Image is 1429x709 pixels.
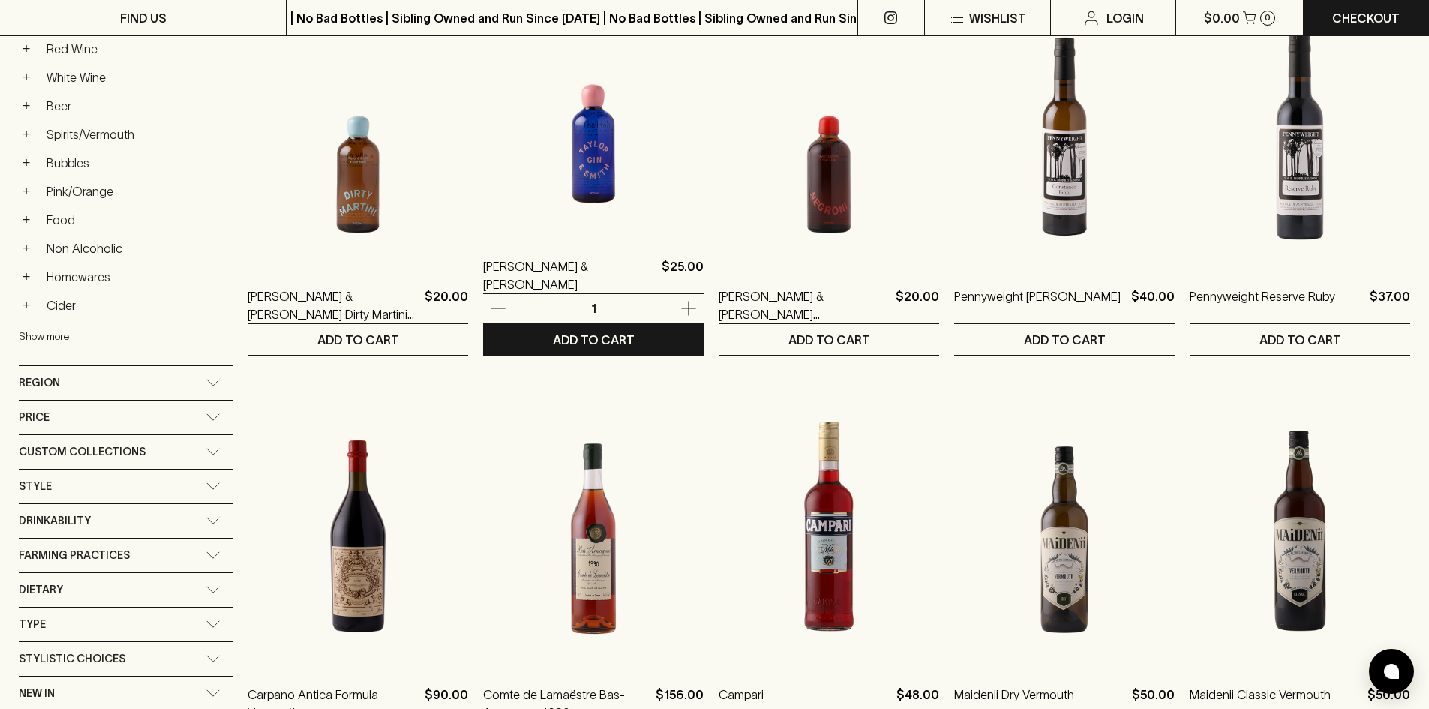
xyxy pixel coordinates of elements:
p: ADD TO CART [1259,331,1341,349]
button: + [19,184,34,199]
div: Stylistic Choices [19,642,233,676]
span: New In [19,684,55,703]
p: $40.00 [1131,287,1175,323]
span: Dietary [19,581,63,599]
button: + [19,127,34,142]
button: + [19,212,34,227]
img: Campari [719,401,939,663]
p: FIND US [120,9,167,27]
button: ADD TO CART [1190,324,1410,355]
a: Bubbles [40,150,233,176]
a: Pennyweight [PERSON_NAME] [954,287,1121,323]
p: $25.00 [662,257,704,293]
p: Checkout [1332,9,1400,27]
p: ADD TO CART [1024,331,1106,349]
p: 0 [1265,14,1271,22]
p: $20.00 [425,287,468,323]
p: $20.00 [896,287,939,323]
a: Pennyweight Reserve Ruby [1190,287,1335,323]
img: Maidenii Classic Vermouth [1190,401,1410,663]
button: + [19,241,34,256]
button: ADD TO CART [719,324,939,355]
a: Food [40,207,233,233]
p: Wishlist [969,9,1026,27]
button: + [19,155,34,170]
img: Taylor & Smith Dirty Martini Cocktail [248,2,468,265]
a: Beer [40,93,233,119]
span: Type [19,615,46,634]
div: Style [19,470,233,503]
img: Comte de Lamaëstre Bas-Armagnac 1990 [483,401,704,663]
a: Red Wine [40,36,233,62]
button: + [19,269,34,284]
a: Spirits/Vermouth [40,122,233,147]
a: Pink/Orange [40,179,233,204]
p: ADD TO CART [788,331,870,349]
p: 1 [575,300,611,317]
a: [PERSON_NAME] & [PERSON_NAME] Dirty Martini Cocktail [248,287,419,323]
img: Maidenii Dry Vermouth [954,401,1175,663]
span: Farming Practices [19,546,130,565]
a: Non Alcoholic [40,236,233,261]
p: $37.00 [1370,287,1410,323]
div: Custom Collections [19,435,233,469]
div: Price [19,401,233,434]
button: Show more [19,321,215,352]
span: Region [19,374,60,392]
p: ADD TO CART [553,331,635,349]
div: Type [19,608,233,641]
button: + [19,70,34,85]
button: ADD TO CART [248,324,468,355]
p: Login [1106,9,1144,27]
button: + [19,98,34,113]
div: Region [19,366,233,400]
p: ADD TO CART [317,331,399,349]
span: Drinkability [19,512,91,530]
a: [PERSON_NAME] & [PERSON_NAME] [PERSON_NAME] Cocktail [719,287,890,323]
button: + [19,41,34,56]
span: Custom Collections [19,443,146,461]
a: Homewares [40,264,233,290]
div: Drinkability [19,504,233,538]
img: Pennyweight Reserve Ruby [1190,2,1410,265]
img: bubble-icon [1384,664,1399,679]
a: White Wine [40,65,233,90]
a: [PERSON_NAME] & [PERSON_NAME] [483,257,656,293]
button: ADD TO CART [483,324,704,355]
span: Style [19,477,52,496]
span: Price [19,408,50,427]
img: Carpano Antica Formula Vermouth [248,401,468,663]
button: + [19,298,34,313]
span: Stylistic Choices [19,650,125,668]
a: Cider [40,293,233,318]
p: $0.00 [1204,9,1240,27]
img: Taylor & Smith Negroni Cocktail [719,2,939,265]
div: Farming Practices [19,539,233,572]
button: ADD TO CART [954,324,1175,355]
div: Dietary [19,573,233,607]
img: Pennyweight Constance Fino [954,2,1175,265]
